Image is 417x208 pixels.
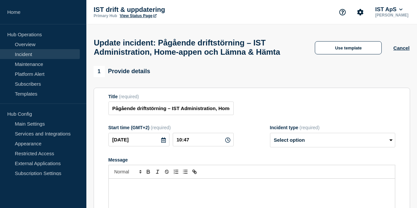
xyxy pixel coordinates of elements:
button: Support [336,5,349,19]
button: Toggle italic text [153,168,162,176]
span: (required) [300,125,320,130]
button: Toggle ordered list [171,168,181,176]
span: (required) [119,94,139,99]
p: [PERSON_NAME] [374,13,410,17]
span: (required) [151,125,171,130]
button: Toggle bold text [144,168,153,176]
input: YYYY-MM-DD [108,133,169,146]
button: Use template [315,41,382,54]
div: Title [108,94,234,99]
div: Incident type [270,125,395,130]
button: IST ApS [374,6,404,13]
button: Toggle bulleted list [181,168,190,176]
span: Font size [111,168,144,176]
button: Account settings [353,5,367,19]
select: Incident type [270,133,395,147]
div: Provide details [94,66,150,77]
button: Cancel [393,45,409,51]
span: 1 [94,66,105,77]
div: Start time (GMT+2) [108,125,234,130]
input: HH:MM [173,133,234,146]
p: Primary Hub [94,14,117,18]
button: Toggle strikethrough text [162,168,171,176]
button: Toggle link [190,168,199,176]
a: View Status Page [120,14,156,18]
input: Title [108,102,234,115]
p: IST drift & uppdatering [94,6,225,14]
h1: Update incident: Pågående driftstörning – IST Administration, Home-appen och Lämna & Hämta [94,38,304,57]
div: Message [108,157,395,163]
